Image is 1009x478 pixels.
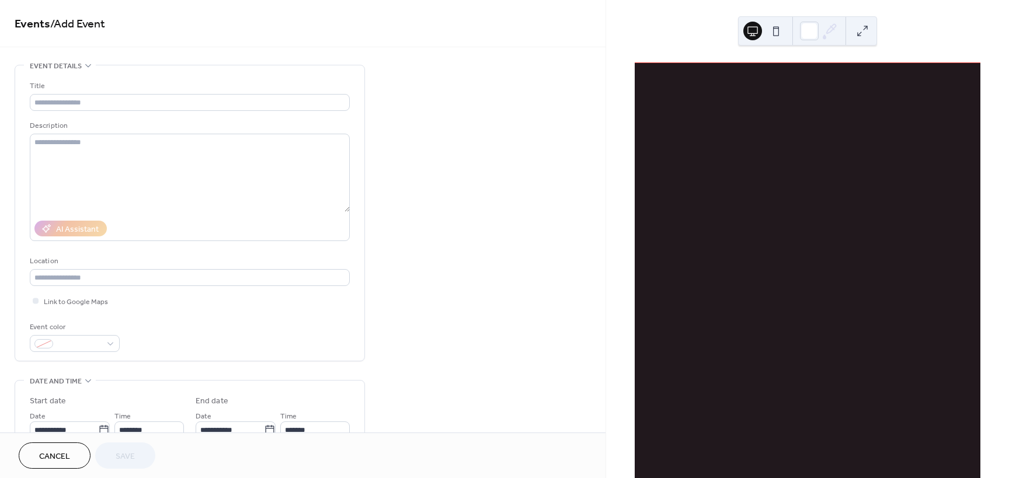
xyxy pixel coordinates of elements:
[30,60,82,72] span: Event details
[196,410,211,423] span: Date
[114,410,131,423] span: Time
[50,13,105,36] span: / Add Event
[30,321,117,333] div: Event color
[15,13,50,36] a: Events
[30,395,66,407] div: Start date
[280,410,297,423] span: Time
[39,451,70,463] span: Cancel
[44,296,108,308] span: Link to Google Maps
[30,255,347,267] div: Location
[30,410,46,423] span: Date
[30,80,347,92] div: Title
[30,375,82,388] span: Date and time
[196,395,228,407] div: End date
[19,442,91,469] button: Cancel
[30,120,347,132] div: Description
